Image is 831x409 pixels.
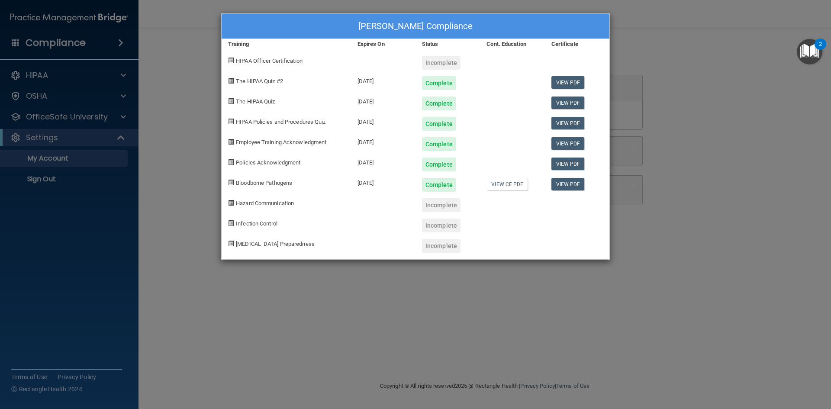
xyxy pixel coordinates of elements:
div: [DATE] [351,90,415,110]
div: [DATE] [351,70,415,90]
span: The HIPAA Quiz #2 [236,78,283,84]
div: [DATE] [351,110,415,131]
a: View PDF [551,158,585,170]
a: View PDF [551,137,585,150]
div: Incomplete [422,198,461,212]
div: [DATE] [351,151,415,171]
div: Expires On [351,39,415,49]
a: View PDF [551,76,585,89]
a: View PDF [551,117,585,129]
a: View PDF [551,97,585,109]
div: Incomplete [422,219,461,232]
div: Status [415,39,480,49]
span: [MEDICAL_DATA] Preparedness [236,241,315,247]
div: Certificate [545,39,609,49]
div: Complete [422,137,456,151]
span: Policies Acknowledgment [236,159,300,166]
div: Complete [422,117,456,131]
a: View PDF [551,178,585,190]
div: Training [222,39,351,49]
span: Employee Training Acknowledgment [236,139,326,145]
button: Open Resource Center, 2 new notifications [797,39,822,64]
div: [DATE] [351,131,415,151]
span: HIPAA Policies and Procedures Quiz [236,119,325,125]
div: [DATE] [351,171,415,192]
div: Complete [422,158,456,171]
span: Infection Control [236,220,277,227]
div: Incomplete [422,239,461,253]
div: 2 [819,44,822,55]
div: Incomplete [422,56,461,70]
span: Bloodborne Pathogens [236,180,292,186]
div: [PERSON_NAME] Compliance [222,14,609,39]
span: HIPAA Officer Certification [236,58,303,64]
span: Hazard Communication [236,200,294,206]
div: Complete [422,178,456,192]
span: The HIPAA Quiz [236,98,275,105]
a: View CE PDF [486,178,528,190]
div: Cont. Education [480,39,544,49]
div: Complete [422,97,456,110]
div: Complete [422,76,456,90]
